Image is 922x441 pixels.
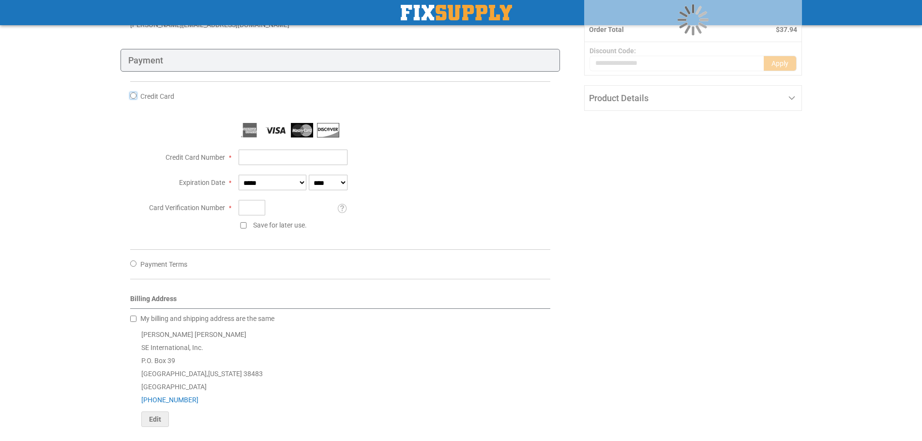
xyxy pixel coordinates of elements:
[130,328,551,427] div: [PERSON_NAME] [PERSON_NAME] SE International, Inc. P.O. Box 39 [GEOGRAPHIC_DATA] , 38483 [GEOGRAP...
[149,204,225,212] span: Card Verification Number
[265,123,287,137] img: Visa
[179,179,225,186] span: Expiration Date
[121,49,560,72] div: Payment
[208,370,242,378] span: [US_STATE]
[291,123,313,137] img: MasterCard
[678,4,709,35] img: Loading...
[130,294,551,309] div: Billing Address
[130,21,289,29] span: [PERSON_NAME][EMAIL_ADDRESS][DOMAIN_NAME]
[317,123,339,137] img: Discover
[140,315,274,322] span: My billing and shipping address are the same
[140,92,174,100] span: Credit Card
[149,415,161,423] span: Edit
[401,5,512,20] img: Fix Industrial Supply
[239,123,261,137] img: American Express
[140,260,187,268] span: Payment Terms
[141,396,198,404] a: [PHONE_NUMBER]
[166,153,225,161] span: Credit Card Number
[401,5,512,20] a: store logo
[141,411,169,427] button: Edit
[253,221,307,229] span: Save for later use.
